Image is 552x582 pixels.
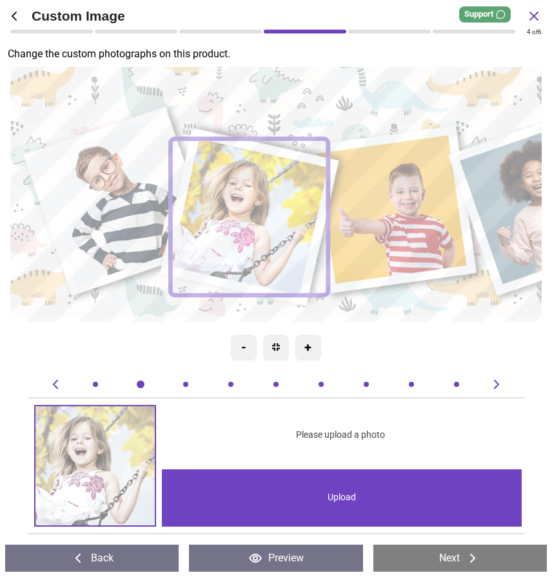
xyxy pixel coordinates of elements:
[32,6,526,25] span: Custom Image
[373,545,547,572] button: Next
[162,469,522,527] div: Upload
[527,28,531,35] span: 4
[272,343,280,351] img: recenter
[295,335,321,361] div: +
[296,429,385,442] span: Please upload a photo
[459,6,511,23] div: Support
[8,47,552,61] p: Change the custom photographs on this product.
[189,545,362,572] button: Preview
[527,28,542,37] div: of 6
[231,335,257,361] div: -
[5,545,179,572] button: Back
